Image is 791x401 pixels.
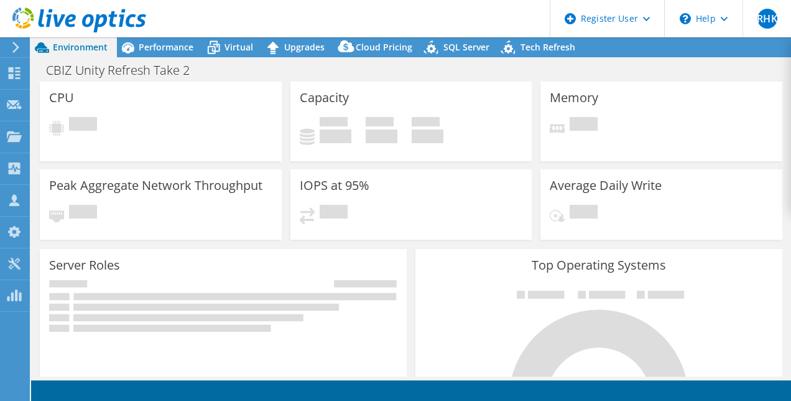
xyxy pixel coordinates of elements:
[49,179,262,192] h3: Peak Aggregate Network Throughput
[40,64,209,77] h1: CBIZ Unity Refresh Take 2
[300,179,369,192] h3: IOPS at 95%
[412,130,443,143] h4: 0 GiB
[139,41,193,53] span: Performance
[412,117,440,130] span: Total
[757,9,777,29] span: RHK
[224,41,253,53] span: Virtual
[425,258,773,272] h3: Top Operating Systems
[49,91,74,105] h3: CPU
[366,117,394,130] span: Free
[570,205,598,222] span: Pending
[49,258,120,272] h3: Server Roles
[284,41,325,53] span: Upgrades
[69,205,97,222] span: Pending
[320,130,351,143] h4: 0 GiB
[570,117,598,134] span: Pending
[550,91,598,105] h3: Memory
[443,41,489,53] span: SQL Server
[680,13,691,24] svg: \n
[320,117,348,130] span: Used
[356,41,412,53] span: Cloud Pricing
[300,91,349,105] h3: Capacity
[69,117,97,134] span: Pending
[550,179,662,192] h3: Average Daily Write
[53,41,108,53] span: Environment
[520,41,575,53] span: Tech Refresh
[366,130,397,143] h4: 0 GiB
[320,205,348,222] span: Pending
